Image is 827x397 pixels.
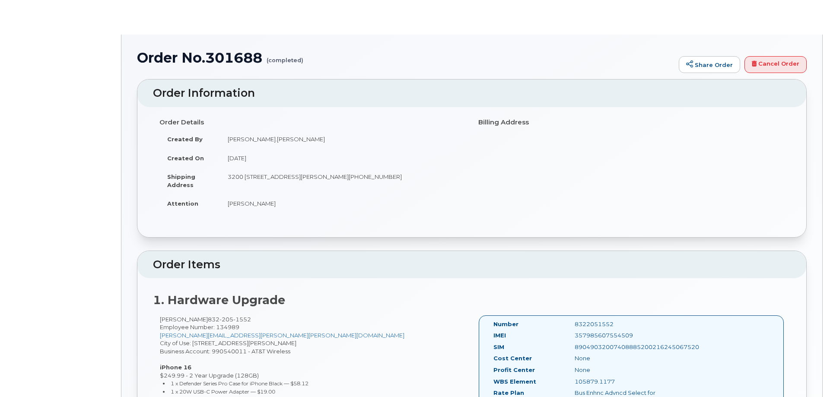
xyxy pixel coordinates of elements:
[493,378,536,386] label: WBS Element
[233,316,251,323] span: 1552
[167,173,195,188] strong: Shipping Address
[160,364,191,371] strong: iPhone 16
[137,50,674,65] h1: Order No.301688
[568,378,682,386] div: 105879.1177
[493,331,506,340] label: IMEI
[679,56,740,73] a: Share Order
[568,354,682,362] div: None
[568,320,682,328] div: 8322051552
[171,388,275,395] small: 1 x 20W USB-C Power Adapter — $19.00
[744,56,807,73] a: Cancel Order
[171,380,309,387] small: 1 x Defender Series Pro Case for iPhone Black — $58.12
[493,343,504,351] label: SIM
[167,200,198,207] strong: Attention
[160,332,404,339] a: [PERSON_NAME][EMAIL_ADDRESS][PERSON_NAME][PERSON_NAME][DOMAIN_NAME]
[159,119,465,126] h4: Order Details
[153,293,285,307] strong: 1. Hardware Upgrade
[153,259,791,271] h2: Order Items
[493,354,532,362] label: Cost Center
[167,136,203,143] strong: Created By
[568,331,682,340] div: 357985607554509
[160,324,239,330] span: Employee Number: 134989
[493,389,524,397] label: Rate Plan
[220,130,465,149] td: [PERSON_NAME].[PERSON_NAME]
[478,119,784,126] h4: Billing Address
[220,167,465,194] td: 3200 [STREET_ADDRESS][PERSON_NAME][PHONE_NUMBER]
[220,149,465,168] td: [DATE]
[493,320,518,328] label: Number
[568,366,682,374] div: None
[267,50,303,64] small: (completed)
[220,194,465,213] td: [PERSON_NAME]
[568,343,682,351] div: 89049032007408885200216245067520
[493,366,535,374] label: Profit Center
[153,87,791,99] h2: Order Information
[167,155,204,162] strong: Created On
[219,316,233,323] span: 205
[208,316,251,323] span: 832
